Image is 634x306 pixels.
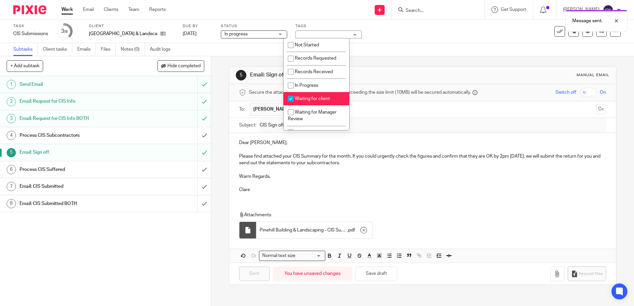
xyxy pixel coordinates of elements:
h1: Email: CIS Submitted [20,181,134,191]
span: pdf [348,227,355,233]
span: In progress [224,32,248,36]
span: Records Requested [295,56,336,61]
span: Pinehill Building & Landscaping - CIS Summary - Tax Month 5 [260,227,347,233]
h1: Email: Request for CIS Info BOTH [20,114,134,124]
label: Task [13,24,48,29]
img: Pixie [13,5,46,14]
span: Not Started [295,43,319,47]
h1: Email: Sign off [20,147,134,157]
label: Client [89,24,174,29]
button: Request files [568,266,606,281]
a: Notes (0) [121,43,145,56]
span: [DATE] [183,31,197,36]
a: Email [83,6,94,13]
h1: Process CIS Subcontractors [20,130,134,140]
div: You have unsaved changes [273,267,352,281]
a: Client tasks [43,43,72,56]
input: Search for option [297,252,321,259]
div: 2 [7,97,16,106]
label: Status [221,24,287,29]
p: Please find attached your CIS Summary for the month. If you could urgently check the figures and ... [239,153,606,167]
button: + Add subtask [7,60,43,72]
div: . [256,222,372,238]
span: Normal text size [261,252,297,259]
span: Records Received [295,70,333,74]
div: 5 [236,70,246,80]
img: svg%3E [603,5,613,15]
div: Search for option [259,251,325,261]
a: Files [101,43,116,56]
p: Message sent. [572,18,602,24]
a: Reports [149,6,166,13]
label: Subject: [239,122,256,128]
div: 8 [7,199,16,208]
span: Request files [579,271,602,277]
button: Hide completed [158,60,204,72]
div: 3 [7,114,16,123]
span: On [600,89,606,96]
h1: Email: CIS Submitted BOTH [20,199,134,209]
span: Waiting for Manager Review [288,110,337,122]
span: Waiting for client [295,96,330,101]
span: Secure the attachments in this message. Files exceeding the size limit (10MB) will be secured aut... [249,89,471,96]
p: Dear [PERSON_NAME], [239,139,606,146]
a: Subtasks [13,43,38,56]
label: Tags [295,24,362,29]
div: 5 [7,148,16,157]
h1: Email: Sign off [250,72,437,78]
a: Team [128,6,139,13]
div: 1 [7,80,16,89]
div: 7 [7,182,16,191]
div: 4 [7,131,16,140]
h1: Send Email [20,79,134,89]
span: Hide completed [167,64,201,69]
a: Emails [77,43,96,56]
span: Switch off [555,89,576,96]
label: To: [239,106,246,113]
span: [PERSON_NAME] [253,106,290,113]
button: Save draft [355,267,397,281]
h1: Email: Request for CIS Info [20,96,134,106]
a: Work [61,6,73,13]
button: Cc [596,104,606,114]
p: Clare [239,186,606,193]
div: Manual email [577,73,609,78]
div: 6 [7,165,16,174]
h1: Process CIS Suffered [20,165,134,175]
input: Sent [239,267,270,281]
a: Audit logs [150,43,175,56]
div: 3 [61,27,68,35]
p: [GEOGRAPHIC_DATA] & Landscaping [89,30,157,37]
span: In Progress [295,83,318,88]
label: Due by [183,24,213,29]
p: Warm Regards, [239,173,606,180]
small: /8 [64,30,68,33]
a: Clients [104,6,118,13]
div: CIS Submissions [13,30,48,37]
p: Attachments [239,212,594,218]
